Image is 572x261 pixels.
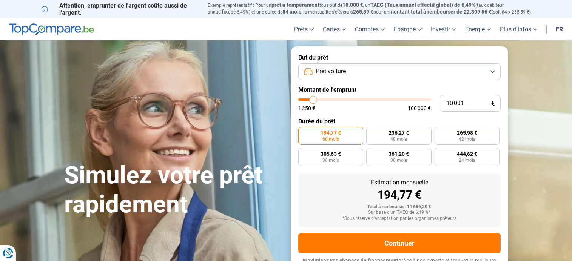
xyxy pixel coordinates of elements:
[298,118,501,125] label: Durée du prêt
[321,151,341,157] span: 305,63 €
[350,18,389,40] a: Comptes
[304,204,495,210] div: Total à rembourser: 11 686,20 €
[495,18,542,40] a: Plus d'infos
[271,2,319,8] span: prêt à tempérament
[426,18,461,40] a: Investir
[390,158,407,163] span: 30 mois
[370,2,475,8] span: TAEG (Taux annuel effectif global) de 6,49%
[64,161,282,219] h1: Simulez votre prêt rapidement
[304,180,495,186] div: Estimation mensuelle
[408,106,431,111] span: 100 000 €
[457,130,477,135] span: 265,98 €
[298,54,501,61] label: But du prêt
[298,63,501,80] button: Prêt voiture
[290,18,318,40] a: Prêts
[321,130,341,135] span: 194,77 €
[9,23,94,35] img: TopCompare
[322,137,339,141] span: 60 mois
[322,158,339,163] span: 36 mois
[298,106,315,111] span: 1 250 €
[551,18,567,40] a: fr
[304,216,495,221] div: *Sous réserve d'acceptation par les organismes prêteurs
[353,9,373,15] span: 265,59 €
[461,18,495,40] a: Énergie
[342,2,363,8] span: 18.000 €
[389,9,492,15] span: montant total à rembourser de 22.309,56 €
[42,2,199,16] p: Attention, emprunter de l'argent coûte aussi de l'argent.
[304,189,495,201] div: 194,77 €
[318,18,350,40] a: Cartes
[282,9,301,15] span: 84 mois
[316,67,346,75] span: Prêt voiture
[389,130,409,135] span: 236,27 €
[459,137,475,141] span: 42 mois
[389,151,409,157] span: 361,20 €
[208,2,531,15] p: Exemple représentatif : Pour un tous but de , un (taux débiteur annuel de 6,49%) et une durée de ...
[390,137,407,141] span: 48 mois
[298,86,501,93] label: Montant de l'emprunt
[457,151,477,157] span: 444,62 €
[459,158,475,163] span: 24 mois
[491,100,495,107] span: €
[222,9,231,15] span: fixe
[389,18,426,40] a: Épargne
[304,210,495,215] div: Sur base d'un TAEG de 6,49 %*
[298,233,501,253] button: Continuer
